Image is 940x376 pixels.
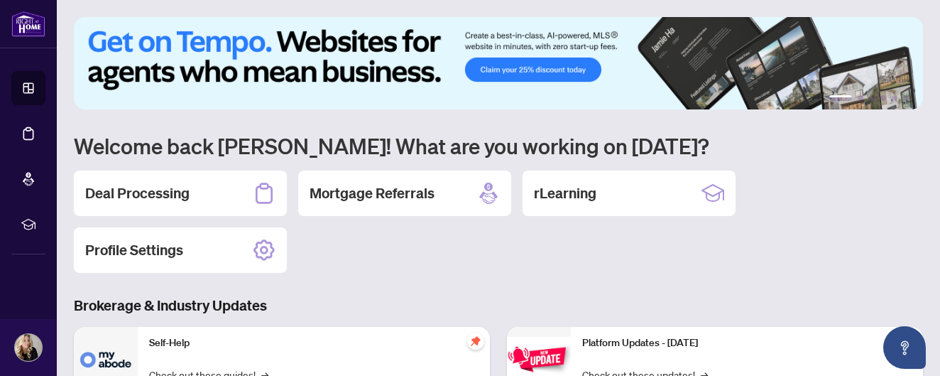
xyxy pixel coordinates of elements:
p: Platform Updates - [DATE] [582,335,912,351]
img: Profile Icon [15,334,42,361]
p: Self-Help [149,335,479,351]
button: 1 [829,95,852,101]
h3: Brokerage & Industry Updates [74,296,923,316]
button: Open asap [883,326,926,369]
h2: rLearning [534,183,596,203]
h2: Mortgage Referrals [310,183,435,203]
img: logo [11,11,45,37]
button: 6 [903,95,909,101]
button: 4 [880,95,886,101]
button: 5 [892,95,897,101]
button: 3 [869,95,875,101]
span: pushpin [467,333,484,350]
h1: Welcome back [PERSON_NAME]! What are you working on [DATE]? [74,132,923,159]
h2: Profile Settings [85,240,183,260]
button: 2 [858,95,863,101]
img: Slide 0 [74,17,923,109]
h2: Deal Processing [85,183,190,203]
